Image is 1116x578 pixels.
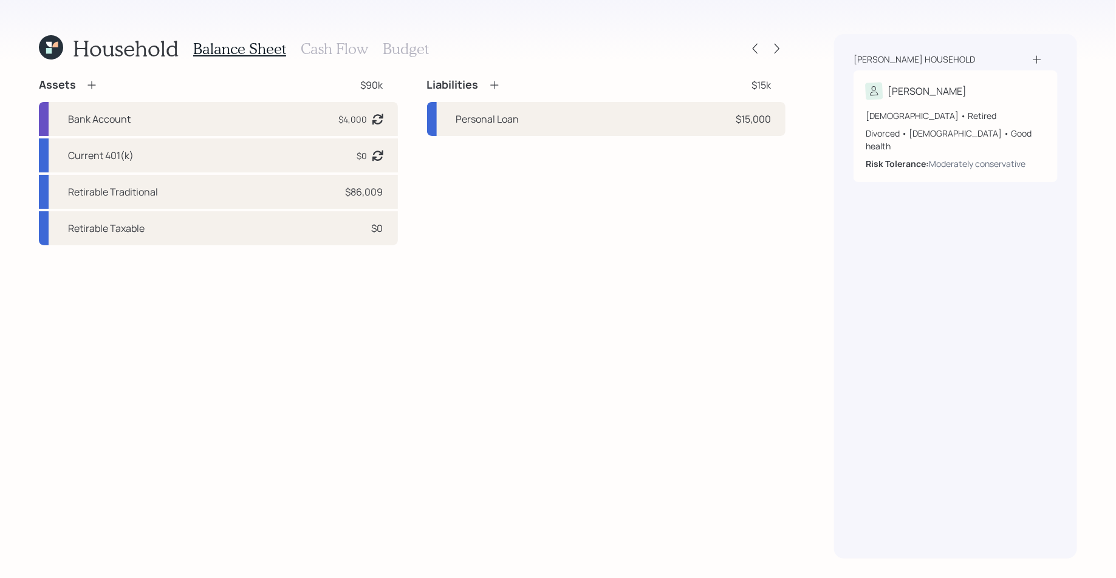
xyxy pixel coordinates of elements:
h3: Cash Flow [301,40,368,58]
h4: Liabilities [427,78,479,92]
div: [PERSON_NAME] [888,84,967,98]
div: $0 [372,221,383,236]
div: $86,009 [346,185,383,199]
h3: Balance Sheet [193,40,286,58]
h3: Budget [383,40,429,58]
div: Moderately conservative [929,157,1025,170]
h1: Household [73,35,179,61]
div: Retirable Traditional [68,185,158,199]
div: $15k [751,78,771,92]
div: $15,000 [736,112,771,126]
div: $0 [357,149,368,162]
div: Personal Loan [456,112,519,126]
div: $90k [361,78,383,92]
div: Current 401(k) [68,148,134,163]
div: [PERSON_NAME] household [854,53,975,66]
div: Bank Account [68,112,131,126]
div: [DEMOGRAPHIC_DATA] • Retired [866,109,1046,122]
div: $4,000 [339,113,368,126]
div: Retirable Taxable [68,221,145,236]
div: Divorced • [DEMOGRAPHIC_DATA] • Good health [866,127,1046,152]
b: Risk Tolerance: [866,158,929,169]
h4: Assets [39,78,76,92]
